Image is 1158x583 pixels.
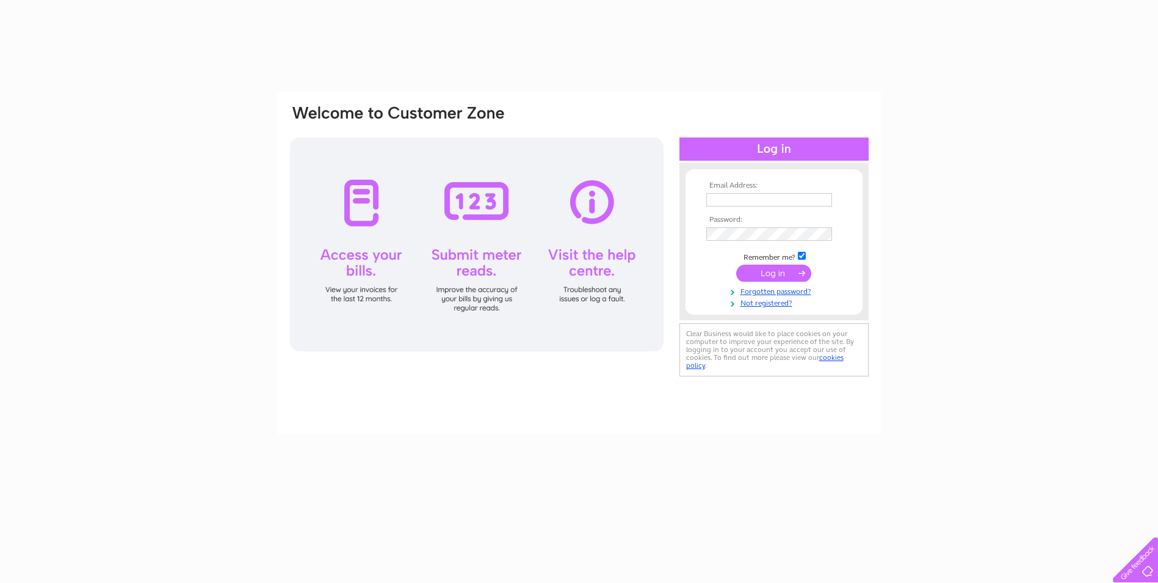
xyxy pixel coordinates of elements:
[703,216,845,224] th: Password:
[736,265,811,282] input: Submit
[703,182,845,190] th: Email Address:
[706,285,845,296] a: Forgotten password?
[686,353,844,370] a: cookies policy
[706,296,845,308] a: Not registered?
[703,250,845,262] td: Remember me?
[679,323,869,376] div: Clear Business would like to place cookies on your computer to improve your experience of the sit...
